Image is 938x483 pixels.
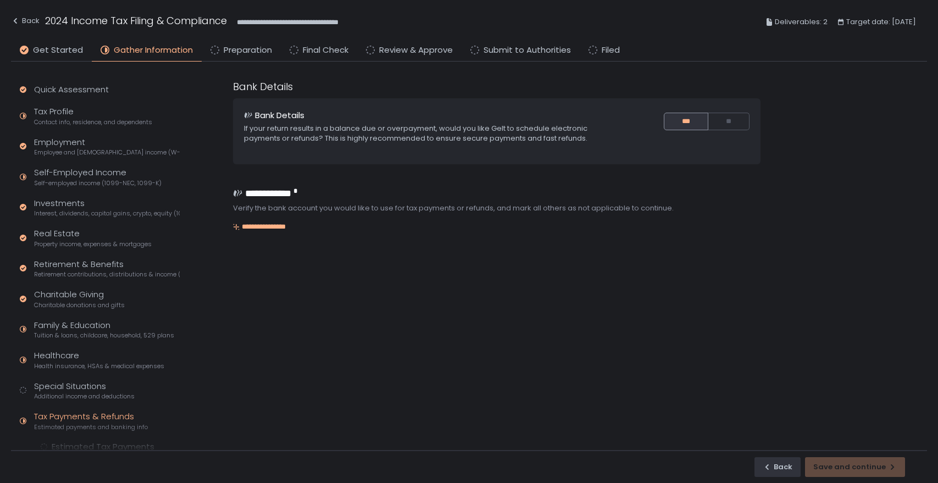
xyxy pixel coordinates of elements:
span: Employee and [DEMOGRAPHIC_DATA] income (W-2s) [34,148,180,157]
div: Back [763,462,792,472]
div: Tax Profile [34,106,152,126]
div: Real Estate [34,227,152,248]
div: Estimated Tax Payments [52,441,154,452]
div: If your return results in a balance due or overpayment, would you like Gelt to schedule electroni... [244,124,620,143]
span: Health insurance, HSAs & medical expenses [34,362,164,370]
div: Family & Education [34,319,174,340]
span: Submit to Authorities [484,44,571,57]
span: Get Started [33,44,83,57]
div: Special Situations [34,380,135,401]
span: Target date: [DATE] [846,15,916,29]
div: Retirement & Benefits [34,258,180,279]
span: Review & Approve [379,44,453,57]
div: Tax Payments & Refunds [34,410,148,431]
span: Charitable donations and gifts [34,301,125,309]
span: Deliverables: 2 [775,15,828,29]
h1: 2024 Income Tax Filing & Compliance [45,13,227,28]
span: Gather Information [114,44,193,57]
h1: Bank Details [255,109,304,122]
div: Quick Assessment [34,84,109,96]
span: Property income, expenses & mortgages [34,240,152,248]
span: Tuition & loans, childcare, household, 529 plans [34,331,174,340]
span: Filed [602,44,620,57]
div: Charitable Giving [34,288,125,309]
button: Back [754,457,801,477]
span: Estimated payments and banking info [34,423,148,431]
span: Final Check [303,44,348,57]
div: Healthcare [34,349,164,370]
div: Verify the bank account you would like to use for tax payments or refunds, and mark all others as... [233,203,761,213]
span: Contact info, residence, and dependents [34,118,152,126]
div: Investments [34,197,180,218]
span: Interest, dividends, capital gains, crypto, equity (1099s, K-1s) [34,209,180,218]
button: Back [11,13,40,31]
div: Self-Employed Income [34,166,162,187]
div: Back [11,14,40,27]
span: Preparation [224,44,272,57]
span: Self-employed income (1099-NEC, 1099-K) [34,179,162,187]
span: Retirement contributions, distributions & income (1099-R, 5498) [34,270,180,279]
h1: Bank Details [233,79,293,94]
div: Employment [34,136,180,157]
span: Additional income and deductions [34,392,135,401]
